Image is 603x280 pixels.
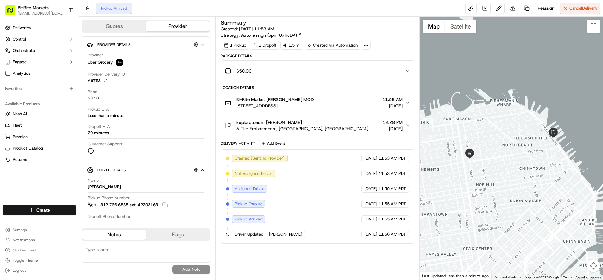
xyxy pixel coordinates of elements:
[88,214,130,220] span: Dropoff Phone Number
[88,52,103,58] span: Provider
[97,42,130,47] span: Provider Details
[221,115,414,136] button: Exploratorium [PERSON_NAME]& The Embarcadero, [GEOGRAPHIC_DATA], [GEOGRAPHIC_DATA]12:28 PM[DATE]
[88,95,99,101] span: $8.50
[3,226,76,234] button: Settings
[13,145,43,151] span: Product Catalog
[221,54,414,59] div: Package Details
[13,99,18,104] img: 1736555255976-a54dd68f-1ca7-489b-9aae-adbdc363a1c4
[54,125,59,130] div: 💻
[13,111,27,117] span: Nash AI
[16,41,114,48] input: Got a question? Start typing here...
[251,41,279,50] div: 1 Dropoff
[82,230,146,240] button: Notes
[445,20,476,33] button: Show satellite imagery
[3,155,76,165] button: Returns
[88,178,99,183] span: Name
[88,130,109,136] div: 29 minutes
[494,275,521,280] button: Keyboard shortcuts
[116,59,123,66] img: uber-new-logo.jpeg
[13,59,27,65] span: Engage
[378,232,406,237] span: 11:56 AM PDT
[88,113,123,118] div: Less than a minute
[146,21,210,31] button: Provider
[88,124,110,130] span: Dropoff ETA
[13,268,26,273] span: Log out
[378,216,406,222] span: 11:55 AM PDT
[535,3,557,14] button: Reassign
[221,61,414,81] button: $50.00
[36,207,50,213] span: Create
[235,156,285,161] span: Created (Sent To Provider)
[235,201,263,207] span: Pickup Enroute
[6,82,42,87] div: Past conversations
[235,171,272,176] span: Not Assigned Driver
[364,201,377,207] span: [DATE]
[13,25,31,31] span: Deliveries
[29,60,104,67] div: Start new chat
[269,232,302,237] span: [PERSON_NAME]
[560,3,600,14] button: CancelDelivery
[88,60,113,65] span: Uber Grocery
[280,41,303,50] div: 1.5 mi
[82,21,146,31] button: Quotes
[3,143,76,153] button: Product Catalog
[221,26,274,32] span: Created:
[576,276,601,279] a: Report a map error
[3,99,76,109] div: Available Products
[4,122,51,133] a: 📗Knowledge Base
[108,62,115,70] button: Start new chat
[525,276,559,279] span: Map data ©2025 Google
[421,271,442,280] a: Open this area in Google Maps (opens a new window)
[236,125,368,132] span: & The Embarcadero, [GEOGRAPHIC_DATA], [GEOGRAPHIC_DATA]
[3,84,76,94] div: Favorites
[29,67,87,72] div: We're available if you need us!
[6,92,16,102] img: Klarizel Pensader
[3,246,76,255] button: Chat with us!
[88,201,168,208] a: +1 312 766 6835 ext. 42203163
[587,259,600,272] button: Map camera controls
[221,85,414,90] div: Location Details
[305,41,360,50] div: Created via Automation
[6,25,115,35] p: Welcome 👋
[587,20,600,33] button: Toggle fullscreen view
[241,32,302,38] a: Auto-assign (opn_87huDA)
[3,132,76,142] button: Promise
[3,3,66,18] button: Bi-Rite Markets[EMAIL_ADDRESS][DOMAIN_NAME]
[88,106,109,112] span: Pickup ETA
[88,195,130,201] span: Pickup Phone Number
[5,111,74,117] a: Nash AI
[88,78,108,84] button: A6752
[3,120,76,130] button: Fleet
[235,186,264,192] span: Assigned Driver
[60,124,102,131] span: API Documentation
[3,34,76,44] button: Control
[221,41,249,50] div: 1 Pickup
[420,272,492,280] div: Last Updated: less than a minute ago
[236,68,251,74] span: $50.00
[378,156,406,161] span: 11:53 AM PDT
[13,227,27,232] span: Settings
[6,125,11,130] div: 📗
[5,134,74,140] a: Promise
[221,92,414,113] button: Bi-Rite Market [PERSON_NAME] MOD[STREET_ADDRESS]11:58 AM[DATE]
[383,119,403,125] span: 12:28 PM
[221,20,246,26] h3: Summary
[13,238,35,243] span: Notifications
[538,5,554,11] span: Reassign
[5,145,74,151] a: Product Catalog
[364,171,377,176] span: [DATE]
[20,98,52,103] span: Klarizel Pensader
[235,232,263,237] span: Driver Updated
[98,81,115,89] button: See all
[364,232,377,237] span: [DATE]
[18,11,63,16] button: [EMAIL_ADDRESS][DOMAIN_NAME]
[378,201,406,207] span: 11:55 AM PDT
[13,134,28,140] span: Promise
[221,141,255,146] div: Delivery Activity
[13,157,27,162] span: Returns
[13,248,36,253] span: Chat with us!
[3,109,76,119] button: Nash AI
[378,186,406,192] span: 11:55 AM PDT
